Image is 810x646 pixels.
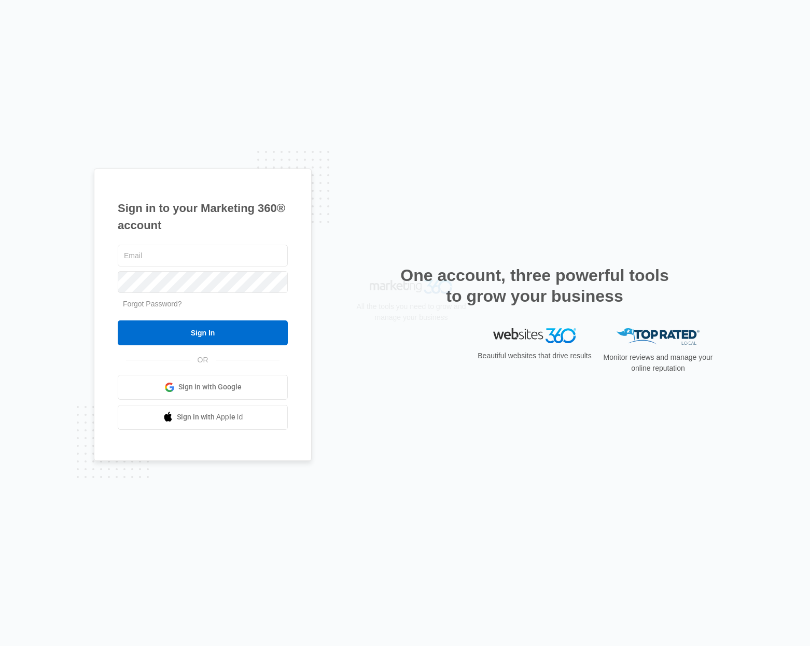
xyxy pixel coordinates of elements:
p: Monitor reviews and manage your online reputation [600,352,716,374]
p: All the tools you need to grow and manage your business [353,349,469,371]
img: Marketing 360 [370,328,453,343]
h2: One account, three powerful tools to grow your business [397,265,672,306]
span: Sign in with Google [178,382,242,392]
input: Sign In [118,320,288,345]
span: Sign in with Apple Id [177,412,243,423]
input: Email [118,245,288,266]
span: OR [190,355,216,366]
a: Sign in with Apple Id [118,405,288,430]
p: Beautiful websites that drive results [477,350,593,361]
a: Forgot Password? [123,300,182,308]
img: Websites 360 [493,328,576,343]
h1: Sign in to your Marketing 360® account [118,200,288,234]
a: Sign in with Google [118,375,288,400]
img: Top Rated Local [617,328,700,345]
